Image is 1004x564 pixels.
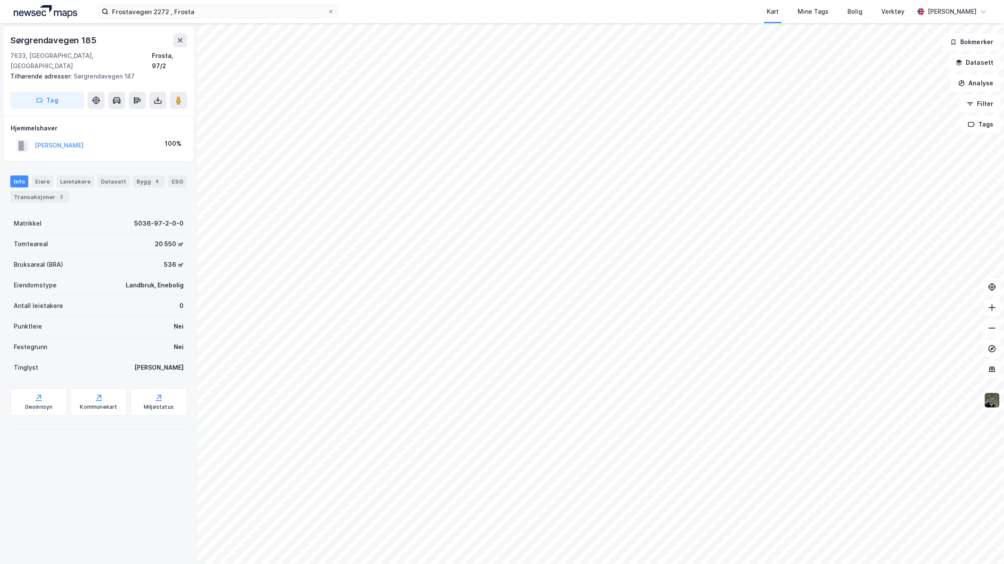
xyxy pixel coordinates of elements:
button: Analyse [951,75,1001,92]
div: Tomteareal [14,239,48,249]
div: Datasett [97,175,130,187]
div: [PERSON_NAME] [928,6,977,17]
div: Leietakere [57,175,94,187]
button: Datasett [948,54,1001,71]
div: 536 ㎡ [164,259,184,270]
div: 5036-97-2-0-0 [134,218,184,229]
div: Mine Tags [798,6,829,17]
div: 100% [165,139,181,149]
span: Tilhørende adresser: [10,72,74,80]
button: Tag [10,92,84,109]
div: Frosta, 97/2 [152,51,187,71]
div: Festegrunn [14,342,47,352]
div: Sørgrendavegen 187 [10,71,180,81]
div: Matrikkel [14,218,42,229]
img: logo.a4113a55bc3d86da70a041830d287a7e.svg [14,5,77,18]
button: Filter [959,95,1001,112]
div: Punktleie [14,321,42,332]
div: Bygg [133,175,165,187]
div: 0 [179,301,184,311]
div: Tinglyst [14,362,38,373]
div: 7633, [GEOGRAPHIC_DATA], [GEOGRAPHIC_DATA] [10,51,152,71]
div: Kontrollprogram for chat [961,523,1004,564]
div: Antall leietakere [14,301,63,311]
button: Bokmerker [943,33,1001,51]
div: Transaksjoner [10,191,69,203]
div: Info [10,175,28,187]
div: Nei [174,342,184,352]
div: Landbruk, Enebolig [126,280,184,290]
div: Hjemmelshaver [11,123,187,133]
div: Nei [174,321,184,332]
div: Miljøstatus [144,404,174,410]
div: Bruksareal (BRA) [14,259,63,270]
div: [PERSON_NAME] [134,362,184,373]
img: 9k= [984,392,1000,408]
div: 4 [153,177,161,186]
button: Tags [961,116,1001,133]
div: Kommunekart [80,404,117,410]
div: ESG [168,175,187,187]
div: Kart [767,6,779,17]
div: Eiendomstype [14,280,57,290]
div: Geoinnsyn [25,404,53,410]
div: 2 [57,193,66,201]
input: Søk på adresse, matrikkel, gårdeiere, leietakere eller personer [109,5,327,18]
iframe: Chat Widget [961,523,1004,564]
div: Sørgrendavegen 185 [10,33,98,47]
div: Verktøy [881,6,904,17]
div: Bolig [847,6,862,17]
div: Eiere [32,175,53,187]
div: 20 550 ㎡ [155,239,184,249]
